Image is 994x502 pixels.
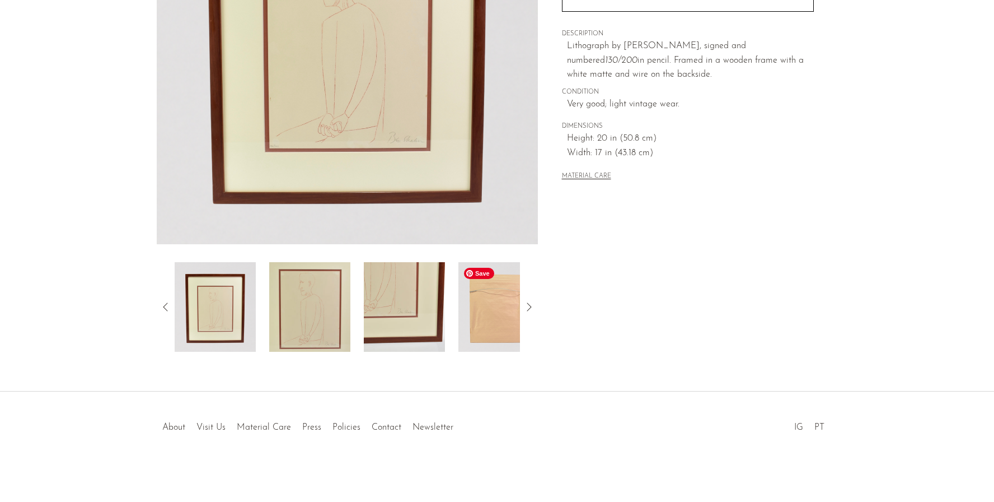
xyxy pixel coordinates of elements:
a: Contact [372,423,401,432]
a: Policies [332,423,360,432]
a: Material Care [237,423,291,432]
em: 130/200 [605,56,637,65]
a: About [162,423,185,432]
img: Ben Shahn Lithograph, Framed [269,262,350,352]
a: PT [814,423,824,432]
img: Ben Shahn Lithograph, Framed [458,262,540,352]
ul: Social Medias [789,414,830,435]
img: Ben Shahn Lithograph, Framed [175,262,256,352]
span: Width: 17 in (43.18 cm) [567,146,814,161]
p: Lithograph by [PERSON_NAME], signed and numbered in pencil. Framed in a wooden frame with a white... [567,39,814,82]
span: CONDITION [562,87,814,97]
span: DESCRIPTION [562,29,814,39]
a: Visit Us [196,423,226,432]
a: Press [302,423,321,432]
button: MATERIAL CARE [562,173,611,181]
img: Ben Shahn Lithograph, Framed [364,262,445,352]
span: DIMENSIONS [562,122,814,132]
ul: Quick links [157,414,459,435]
span: Very good; light vintage wear. [567,97,814,112]
span: Save [464,268,494,279]
a: IG [794,423,803,432]
span: Height: 20 in (50.8 cm) [567,132,814,146]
